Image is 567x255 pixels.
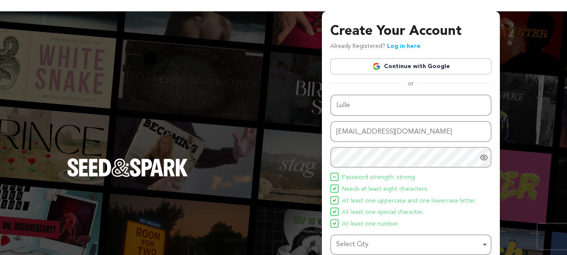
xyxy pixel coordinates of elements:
[67,158,188,177] img: Seed&Spark Logo
[403,79,419,88] span: or
[342,173,415,183] span: Password strength: strong
[330,21,491,42] h3: Create Your Account
[342,208,423,218] span: At least one special character.
[333,175,336,179] img: Seed&Spark Icon
[387,43,421,49] a: Log in here
[342,196,476,206] span: At least one uppercase and one lowercase letter.
[67,158,188,194] a: Seed&Spark Homepage
[333,199,336,202] img: Seed&Spark Icon
[342,184,429,195] span: Needs at least eight characters.
[333,222,336,225] img: Seed&Spark Icon
[342,219,399,229] span: At least one number.
[336,239,481,251] div: Select City
[372,62,381,71] img: Google logo
[330,58,491,74] a: Continue with Google
[333,210,336,213] img: Seed&Spark Icon
[330,42,421,52] p: Already Registered?
[333,187,336,190] img: Seed&Spark Icon
[330,121,491,142] input: Email address
[330,95,491,116] input: Name
[480,153,488,162] a: Show password as plain text. Warning: this will display your password on the screen.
